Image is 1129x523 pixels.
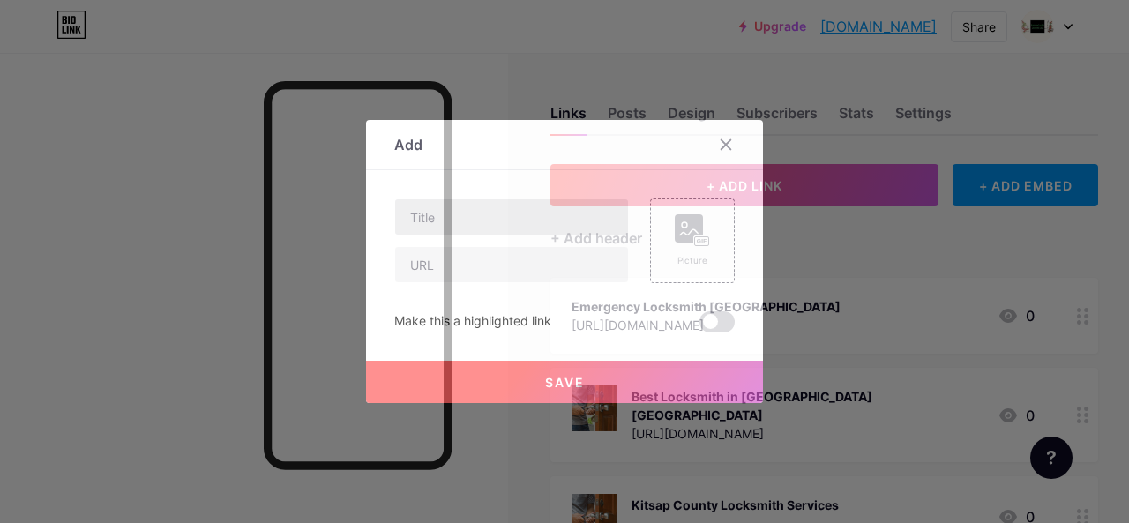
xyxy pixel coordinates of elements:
[366,361,763,403] button: Save
[545,375,585,390] span: Save
[394,311,551,332] div: Make this a highlighted link
[675,254,710,267] div: Picture
[395,199,628,235] input: Title
[395,247,628,282] input: URL
[394,134,422,155] div: Add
